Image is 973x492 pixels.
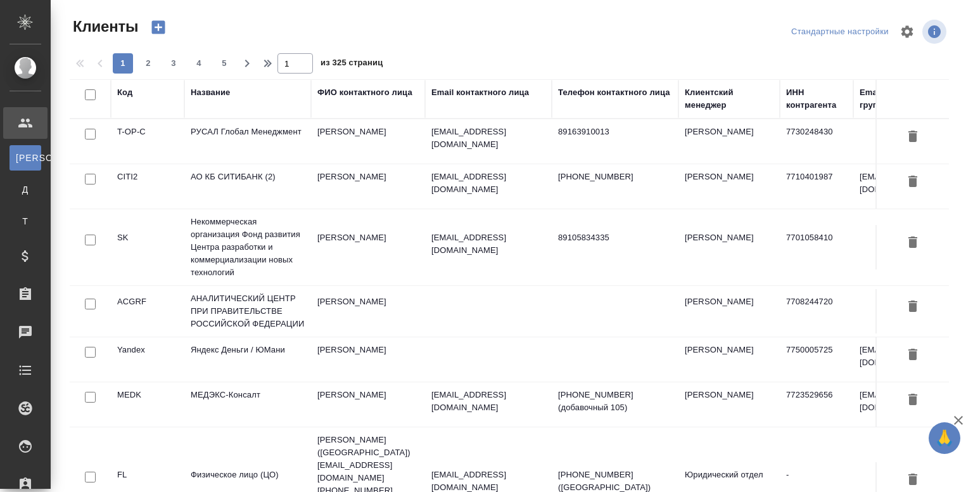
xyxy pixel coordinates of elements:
td: Яндекс Деньги / ЮМани [184,337,311,382]
span: [PERSON_NAME] [16,152,35,164]
div: Название [191,86,230,99]
span: Д [16,183,35,196]
td: [PERSON_NAME] [311,382,425,427]
span: 4 [189,57,209,70]
td: CITI2 [111,164,184,209]
div: ИНН контрагента [786,86,847,112]
span: из 325 страниц [321,55,383,74]
button: Удалить [902,171,924,194]
td: [PERSON_NAME] [678,382,780,427]
p: [EMAIL_ADDRESS][DOMAIN_NAME] [431,389,545,414]
td: РУСАЛ Глобал Менеджмент [184,119,311,164]
div: Код [117,86,132,99]
span: 3 [163,57,184,70]
td: Некоммерческая организация Фонд развития Центра разработки и коммерциализации новых технологий [184,209,311,285]
button: Удалить [902,231,924,255]
p: [EMAIL_ADDRESS][DOMAIN_NAME] [431,231,545,257]
span: Настроить таблицу [892,16,922,47]
p: 89163910013 [558,126,672,138]
button: Удалить [902,126,924,149]
td: [EMAIL_ADDRESS][DOMAIN_NAME] [853,164,967,209]
span: 5 [214,57,234,70]
p: [PHONE_NUMBER] [558,171,672,183]
td: 7708244720 [780,289,853,333]
td: Yandex [111,337,184,382]
span: Клиенты [70,16,138,37]
p: [PHONE_NUMBER] (добавочный 105) [558,389,672,414]
span: Посмотреть информацию [922,20,949,44]
button: 2 [138,53,158,74]
td: [PERSON_NAME] [311,289,425,333]
td: [PERSON_NAME] [678,119,780,164]
td: МЕДЭКС-Консалт [184,382,311,427]
td: [PERSON_NAME] [311,119,425,164]
td: 7710401987 [780,164,853,209]
td: 7730248430 [780,119,853,164]
td: [PERSON_NAME] [311,225,425,269]
p: [EMAIL_ADDRESS][DOMAIN_NAME] [431,171,545,196]
button: Удалить [902,389,924,412]
div: Email клиентской группы [860,86,961,112]
td: [PERSON_NAME] [678,289,780,333]
button: Удалить [902,295,924,319]
td: [EMAIL_ADDRESS][DOMAIN_NAME] [853,337,967,382]
button: 3 [163,53,184,74]
td: 7701058410 [780,225,853,269]
td: 7723529656 [780,382,853,427]
p: [EMAIL_ADDRESS][DOMAIN_NAME] [431,126,545,151]
span: 🙏 [934,425,955,451]
button: Удалить [902,344,924,367]
div: Клиентский менеджер [685,86,773,112]
a: Т [10,209,41,234]
td: [PERSON_NAME] [678,225,780,269]
p: 89105834335 [558,231,672,244]
button: Удалить [902,469,924,492]
td: [EMAIL_ADDRESS][DOMAIN_NAME] [853,382,967,427]
div: split button [788,22,892,42]
button: 🙏 [929,422,960,454]
td: [PERSON_NAME] [311,164,425,209]
td: [PERSON_NAME] [678,164,780,209]
div: ФИО контактного лица [317,86,412,99]
td: SK [111,225,184,269]
td: T-OP-C [111,119,184,164]
td: [PERSON_NAME] [311,337,425,382]
span: 2 [138,57,158,70]
a: Д [10,177,41,202]
td: АНАЛИТИЧЕСКИЙ ЦЕНТР ПРИ ПРАВИТЕЛЬСТВЕ РОССИЙСКОЙ ФЕДЕРАЦИИ [184,286,311,337]
span: Т [16,215,35,228]
td: ACGRF [111,289,184,333]
a: [PERSON_NAME] [10,145,41,171]
td: 7750005725 [780,337,853,382]
div: Email контактного лица [431,86,529,99]
td: MEDK [111,382,184,427]
div: Телефон контактного лица [558,86,670,99]
button: 4 [189,53,209,74]
td: АО КБ СИТИБАНК (2) [184,164,311,209]
td: [PERSON_NAME] [678,337,780,382]
button: Создать [143,16,174,38]
button: 5 [214,53,234,74]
